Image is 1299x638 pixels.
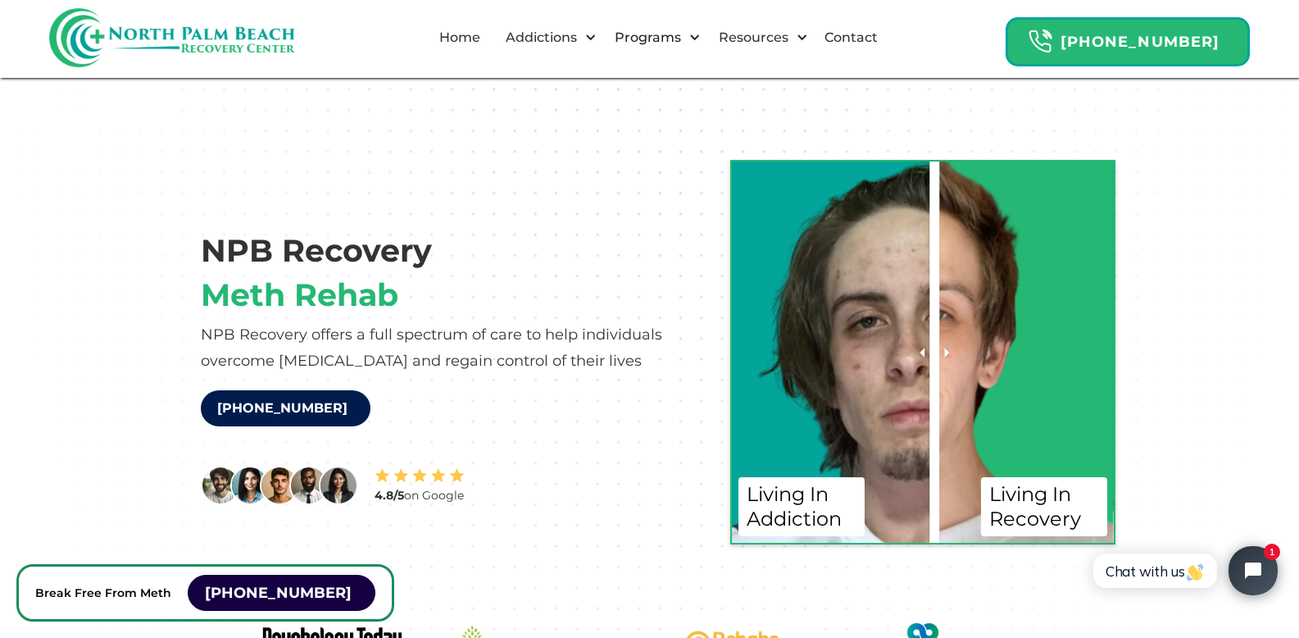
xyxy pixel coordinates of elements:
img: A man with a beard and a mustache. [260,466,299,505]
a: Contact [815,11,888,64]
iframe: Tidio Chat [1075,532,1292,609]
a: [PHONE_NUMBER] [201,390,370,426]
p: Break Free From Meth [35,583,171,603]
div: Addictions [492,11,601,64]
div: Programs [601,11,705,64]
p: NPB Recovery offers a full spectrum of care to help individuals overcome [MEDICAL_DATA] and regai... [201,321,665,374]
div: Resources [705,11,812,64]
a: Header Calendar Icons[PHONE_NUMBER] [1006,9,1250,66]
h1: Meth Rehab [201,277,398,313]
div: Addictions [502,28,581,48]
div: Resources [715,28,793,48]
strong: [PHONE_NUMBER] [205,584,352,602]
img: A woman in a business suit posing for a picture. [319,466,358,505]
div: Programs [611,28,685,48]
div: on Google [375,487,464,504]
img: Stars review icon [375,467,465,484]
strong: [PHONE_NUMBER] [1061,33,1220,51]
strong: 4.8/5 [375,488,404,503]
img: A man with a beard smiling at the camera. [201,466,240,505]
a: [PHONE_NUMBER] [188,575,375,611]
img: A man with a beard wearing a white shirt and black tie. [289,466,329,505]
h1: NPB Recovery [201,233,432,269]
img: A woman in a blue shirt is smiling. [230,466,270,505]
img: Header Calendar Icons [1028,29,1052,54]
div: Living In Addiction [738,477,865,536]
a: Home [429,11,490,64]
strong: [PHONE_NUMBER] [217,400,347,416]
div: Living In Recovery [981,477,1107,536]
